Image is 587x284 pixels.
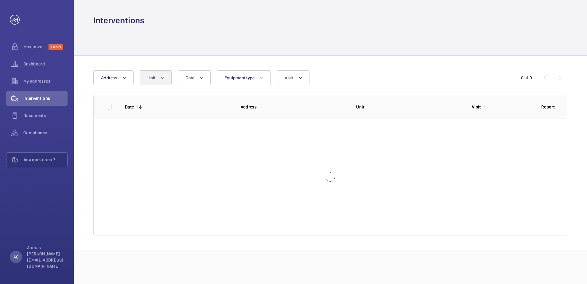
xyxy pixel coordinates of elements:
span: Address [101,75,117,80]
span: Dashboard [23,61,68,67]
p: AC [14,254,18,260]
span: Equipment type [224,75,255,80]
span: Visit [285,75,293,80]
p: Address [241,104,347,110]
button: Visit [277,70,309,85]
span: My addresses [23,78,68,84]
p: Unit [356,104,462,110]
p: Visit [472,104,481,110]
div: 0 of 0 [521,75,532,81]
span: Documents [23,112,68,119]
span: Discover [49,44,63,50]
span: Unit [147,75,155,80]
button: Equipment type [217,70,271,85]
p: Date [125,104,134,110]
span: Interventions [23,95,68,101]
p: Report [541,104,555,110]
span: Compliance [23,130,68,136]
span: Any questions ? [24,157,67,163]
p: Andras. [PERSON_NAME][EMAIL_ADDRESS][DOMAIN_NAME] [27,245,64,269]
span: Date [185,75,194,80]
button: Date [178,70,211,85]
button: Address [93,70,134,85]
button: Unit [140,70,172,85]
h1: Interventions [93,15,144,26]
span: Maximize [23,44,49,50]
